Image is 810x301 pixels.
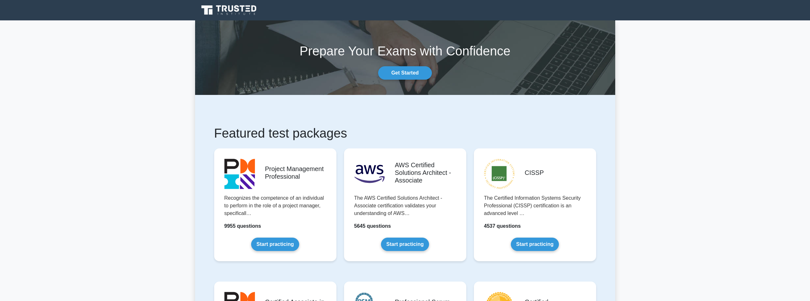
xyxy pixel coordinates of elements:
[214,125,596,141] h1: Featured test packages
[195,43,615,59] h1: Prepare Your Exams with Confidence
[251,238,299,251] a: Start practicing
[381,238,429,251] a: Start practicing
[378,66,432,80] a: Get Started
[511,238,559,251] a: Start practicing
